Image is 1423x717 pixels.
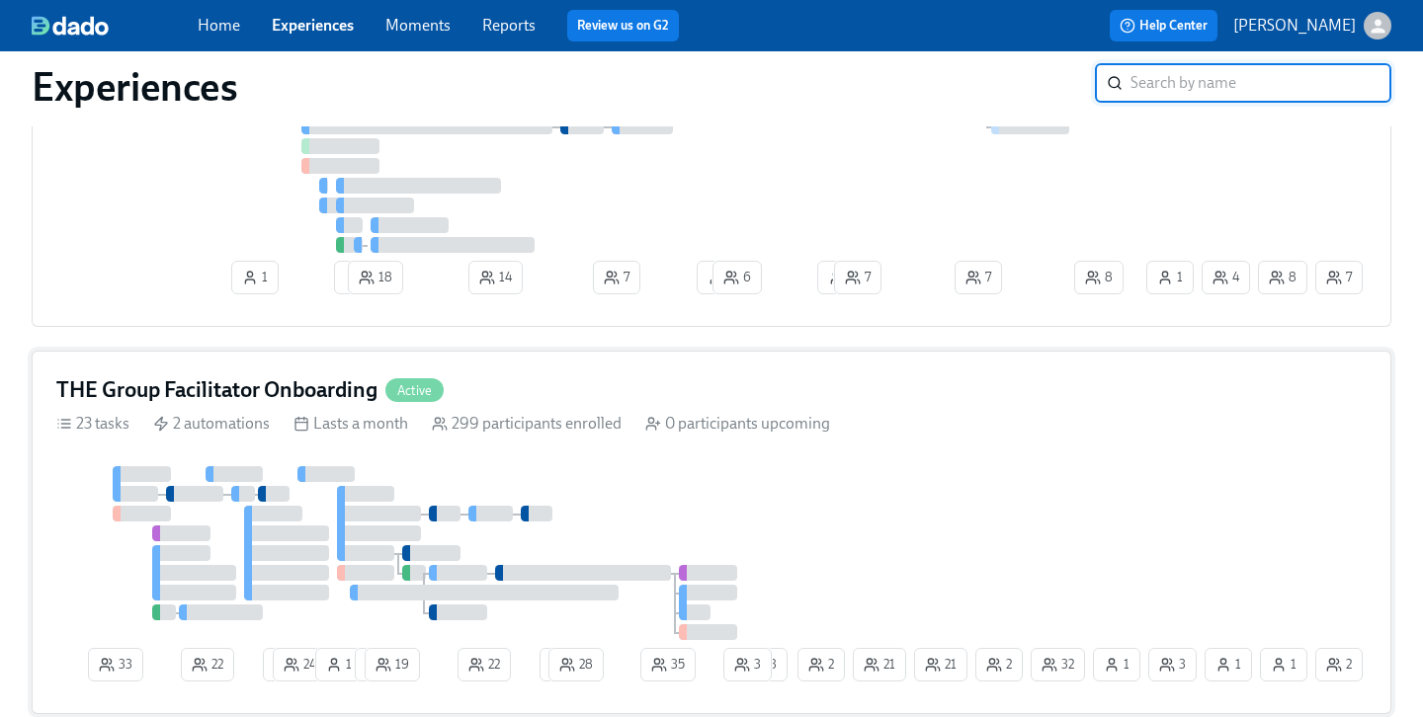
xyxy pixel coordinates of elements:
[697,261,744,294] button: 1
[965,268,991,287] span: 7
[845,268,871,287] span: 7
[272,16,354,35] a: Experiences
[273,648,327,681] button: 24
[817,261,865,294] button: 1
[359,268,392,287] span: 18
[645,413,830,435] div: 0 participants upcoming
[1315,648,1363,681] button: 2
[1146,261,1194,294] button: 1
[32,63,238,111] h1: Experiences
[293,413,408,435] div: Lasts a month
[32,351,1391,714] a: THE Group Facilitator OnboardingActive23 tasks 2 automations Lasts a month 299 participants enrol...
[1271,655,1297,675] span: 1
[99,655,132,675] span: 33
[540,648,587,681] button: 1
[986,655,1012,675] span: 2
[315,648,363,681] button: 1
[1233,15,1356,37] p: [PERSON_NAME]
[712,261,762,294] button: 6
[468,261,523,294] button: 14
[32,16,198,36] a: dado
[355,648,402,681] button: 1
[567,10,679,41] button: Review us on G2
[479,268,512,287] span: 14
[181,648,234,681] button: 22
[468,655,500,675] span: 22
[432,413,622,435] div: 299 participants enrolled
[1148,648,1197,681] button: 3
[1233,12,1391,40] button: [PERSON_NAME]
[1269,268,1297,287] span: 8
[1085,268,1113,287] span: 8
[1205,648,1252,681] button: 1
[914,648,967,681] button: 21
[1258,261,1307,294] button: 8
[797,648,845,681] button: 2
[385,383,444,398] span: Active
[1315,261,1363,294] button: 7
[828,268,854,287] span: 1
[88,648,143,681] button: 33
[326,655,352,675] span: 1
[640,648,696,681] button: 35
[1104,655,1130,675] span: 1
[723,648,772,681] button: 3
[1202,261,1250,294] button: 4
[192,655,223,675] span: 22
[1215,655,1241,675] span: 1
[153,413,270,435] div: 2 automations
[263,648,310,681] button: 1
[593,261,640,294] button: 7
[651,655,685,675] span: 35
[1042,655,1074,675] span: 32
[604,268,629,287] span: 7
[231,261,279,294] button: 1
[1159,655,1186,675] span: 3
[1326,268,1352,287] span: 7
[723,268,751,287] span: 6
[242,268,268,287] span: 1
[853,648,906,681] button: 21
[1093,648,1140,681] button: 1
[1120,16,1208,36] span: Help Center
[56,413,129,435] div: 23 tasks
[348,261,403,294] button: 18
[334,261,381,294] button: 1
[458,648,511,681] button: 22
[734,655,761,675] span: 3
[1157,268,1183,287] span: 1
[975,648,1023,681] button: 2
[925,655,957,675] span: 21
[559,655,593,675] span: 28
[834,261,881,294] button: 7
[548,648,604,681] button: 28
[345,268,371,287] span: 1
[32,16,109,36] img: dado
[56,375,377,405] h4: THE Group Facilitator Onboarding
[1031,648,1085,681] button: 32
[284,655,316,675] span: 24
[1074,261,1124,294] button: 8
[1213,268,1239,287] span: 4
[385,16,451,35] a: Moments
[1110,10,1217,41] button: Help Center
[376,655,409,675] span: 19
[864,655,895,675] span: 21
[1260,648,1307,681] button: 1
[955,261,1002,294] button: 7
[198,16,240,35] a: Home
[577,16,669,36] a: Review us on G2
[808,655,834,675] span: 2
[365,648,420,681] button: 19
[708,268,733,287] span: 1
[1326,655,1352,675] span: 2
[482,16,536,35] a: Reports
[1130,63,1391,103] input: Search by name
